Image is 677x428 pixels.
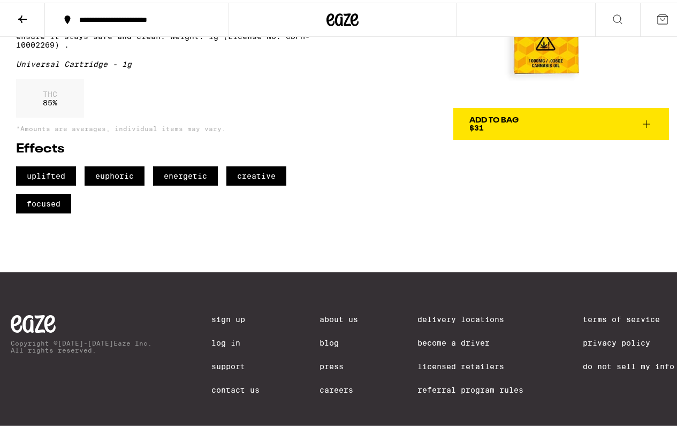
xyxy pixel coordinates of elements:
[583,360,674,368] a: Do Not Sell My Info
[211,360,260,368] a: Support
[6,7,77,16] span: Hi. Need any help?
[320,312,358,321] a: About Us
[16,164,76,183] span: uplifted
[417,360,523,368] a: Licensed Retailers
[16,192,71,211] span: focused
[43,87,57,96] p: THC
[320,360,358,368] a: Press
[16,57,324,66] div: Universal Cartridge - 1g
[11,337,152,351] p: Copyright © [DATE]-[DATE] Eaze Inc. All rights reserved.
[320,383,358,392] a: Careers
[320,336,358,345] a: Blog
[211,312,260,321] a: Sign Up
[16,123,324,129] p: *Amounts are averages, individual items may vary.
[469,121,484,129] span: $31
[211,336,260,345] a: Log In
[226,164,286,183] span: creative
[417,336,523,345] a: Become a Driver
[417,312,523,321] a: Delivery Locations
[583,312,674,321] a: Terms of Service
[417,383,523,392] a: Referral Program Rules
[211,383,260,392] a: Contact Us
[16,77,84,115] div: 85 %
[583,336,674,345] a: Privacy Policy
[85,164,144,183] span: euphoric
[153,164,218,183] span: energetic
[16,140,324,153] h2: Effects
[453,105,669,137] button: Add To Bag$31
[469,114,519,121] div: Add To Bag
